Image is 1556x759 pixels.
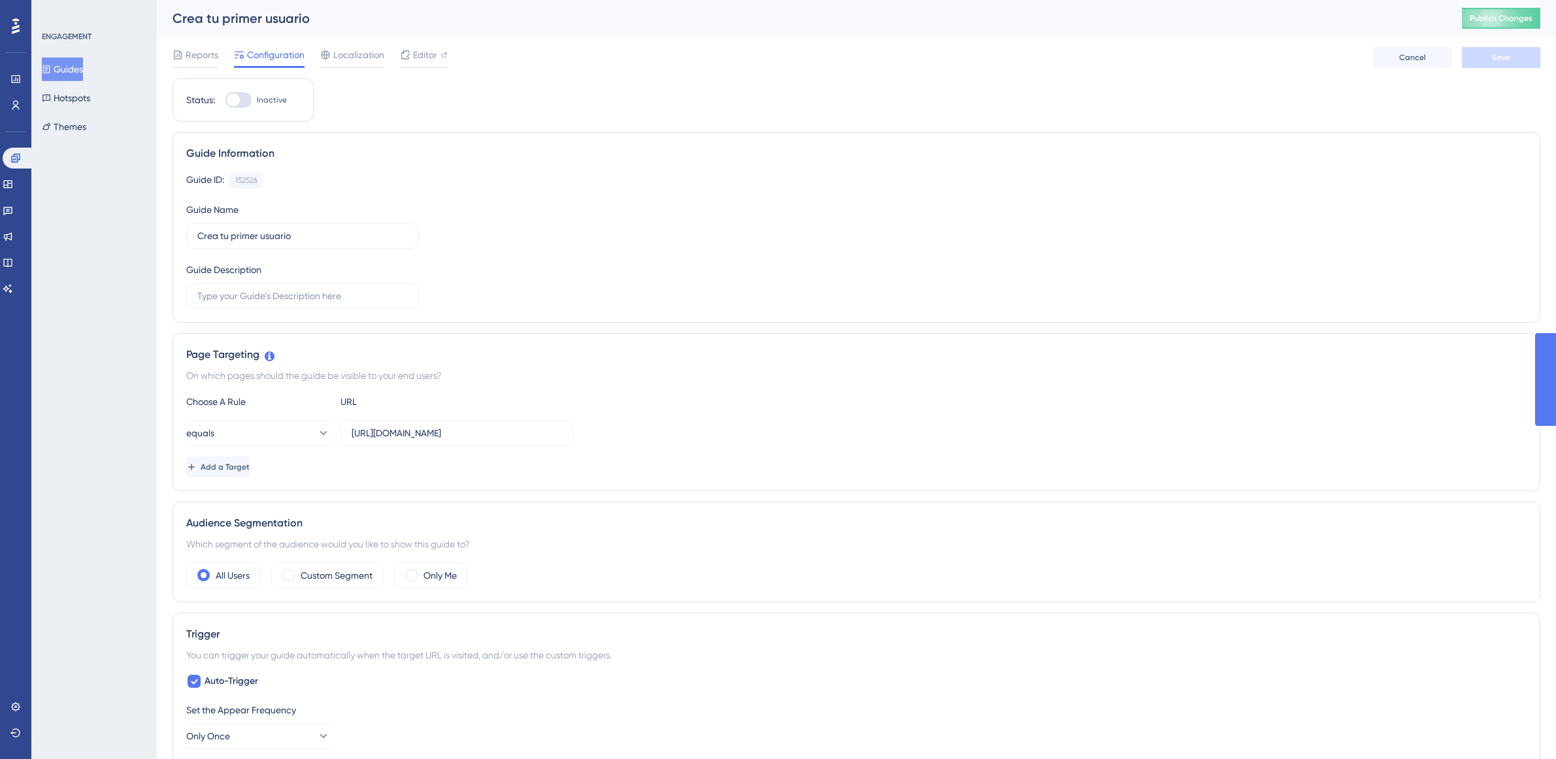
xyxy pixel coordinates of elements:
label: All Users [216,568,250,583]
iframe: UserGuiding AI Assistant Launcher [1501,707,1540,747]
span: Save [1492,52,1510,63]
span: Inactive [257,95,287,105]
button: Publish Changes [1462,8,1540,29]
div: ENGAGEMENT [42,31,91,42]
div: Set the Appear Frequency [186,702,1527,718]
div: Choose A Rule [186,394,330,410]
input: Type your Guide’s Description here [197,289,408,303]
span: Cancel [1399,52,1426,63]
div: Status: [186,92,215,108]
div: URL [340,394,484,410]
div: Page Targeting [186,347,1527,363]
span: Configuration [247,47,305,63]
button: equals [186,420,330,446]
div: Guide Description [186,262,261,278]
button: Add a Target [186,457,250,477]
button: Only Once [186,723,330,749]
input: Type your Guide’s Name here [197,229,408,243]
label: Only Me [423,568,457,583]
span: Reports [186,47,218,63]
button: Save [1462,47,1540,68]
div: On which pages should the guide be visible to your end users? [186,368,1527,383]
button: Guides [42,57,83,81]
button: Themes [42,115,86,138]
span: Only Once [186,728,230,744]
span: Auto-Trigger [205,673,258,689]
span: Add a Target [201,462,250,472]
input: yourwebsite.com/path [352,426,562,440]
div: Crea tu primer usuario [173,9,1429,27]
span: Editor [413,47,437,63]
label: Custom Segment [301,568,372,583]
span: Publish Changes [1470,13,1532,24]
div: You can trigger your guide automatically when the target URL is visited, and/or use the custom tr... [186,647,1527,663]
div: Guide Name [186,202,239,218]
div: Guide Information [186,146,1527,161]
div: Guide ID: [186,172,224,189]
div: Audience Segmentation [186,515,1527,531]
div: Which segment of the audience would you like to show this guide to? [186,536,1527,552]
button: Cancel [1373,47,1451,68]
button: Hotspots [42,86,90,110]
div: 152526 [235,175,257,186]
span: equals [186,425,214,441]
span: Localization [333,47,384,63]
div: Trigger [186,626,1527,642]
